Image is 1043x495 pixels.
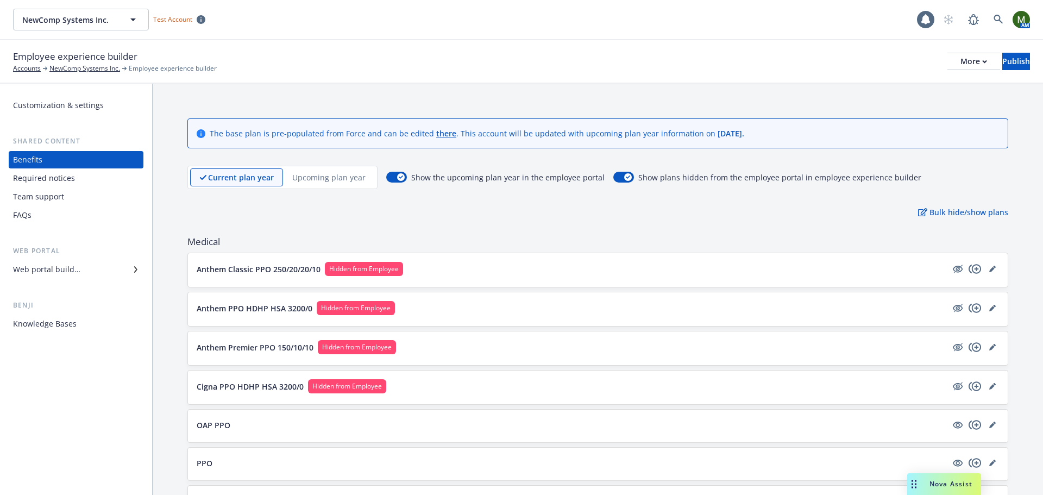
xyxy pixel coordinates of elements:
button: NewComp Systems Inc. [13,9,149,30]
a: Team support [9,188,143,205]
span: Employee experience builder [13,49,137,64]
img: photo [1013,11,1030,28]
div: Web portal builder [13,261,80,278]
a: hidden [951,262,964,275]
div: More [960,53,987,70]
button: Cigna PPO HDHP HSA 3200/0Hidden from Employee [197,379,947,393]
a: copyPlus [969,262,982,275]
a: hidden [951,380,964,393]
a: Customization & settings [9,97,143,114]
a: copyPlus [969,380,982,393]
button: Anthem Premier PPO 150/10/10Hidden from Employee [197,340,947,354]
a: there [436,128,456,139]
a: editPencil [986,262,999,275]
p: Anthem PPO HDHP HSA 3200/0 [197,303,312,314]
span: Nova Assist [929,479,972,488]
button: More [947,53,1000,70]
a: copyPlus [969,418,982,431]
a: editPencil [986,302,999,315]
a: Web portal builder [9,261,143,278]
button: Nova Assist [907,473,981,495]
span: [DATE] . [718,128,744,139]
span: NewComp Systems Inc. [22,14,116,26]
span: Test Account [153,15,192,24]
a: Accounts [13,64,41,73]
p: OAP PPO [197,419,230,431]
a: NewComp Systems Inc. [49,64,120,73]
button: Publish [1002,53,1030,70]
a: copyPlus [969,302,982,315]
a: editPencil [986,456,999,469]
a: visible [951,456,964,469]
div: Benefits [13,151,42,168]
a: hidden [951,302,964,315]
p: Upcoming plan year [292,172,366,183]
a: Knowledge Bases [9,315,143,333]
span: The base plan is pre-populated from Force and can be edited [210,128,436,139]
a: copyPlus [969,341,982,354]
span: Test Account [149,14,210,25]
button: OAP PPO [197,419,947,431]
a: Required notices [9,170,143,187]
span: Show the upcoming plan year in the employee portal [411,172,605,183]
div: Drag to move [907,473,921,495]
p: Cigna PPO HDHP HSA 3200/0 [197,381,304,392]
a: Benefits [9,151,143,168]
div: Customization & settings [13,97,104,114]
span: Hidden from Employee [321,303,391,313]
div: Team support [13,188,64,205]
a: visible [951,418,964,431]
span: . This account will be updated with upcoming plan year information on [456,128,718,139]
div: Required notices [13,170,75,187]
div: FAQs [13,206,32,224]
p: Current plan year [208,172,274,183]
span: Medical [187,235,1008,248]
p: PPO [197,458,212,469]
a: editPencil [986,341,999,354]
span: Hidden from Employee [312,381,382,391]
span: Hidden from Employee [329,264,399,274]
a: copyPlus [969,456,982,469]
span: Show plans hidden from the employee portal in employee experience builder [638,172,921,183]
button: PPO [197,458,947,469]
a: Report a Bug [963,9,984,30]
div: Web portal [9,246,143,256]
p: Bulk hide/show plans [918,206,1008,218]
p: Anthem Premier PPO 150/10/10 [197,342,313,353]
div: Knowledge Bases [13,315,77,333]
span: Hidden from Employee [322,342,392,352]
a: editPencil [986,418,999,431]
div: Benji [9,300,143,311]
a: FAQs [9,206,143,224]
a: hidden [951,341,964,354]
a: Start snowing [938,9,959,30]
p: Anthem Classic PPO 250/20/20/10 [197,264,321,275]
a: Search [988,9,1009,30]
span: Employee experience builder [129,64,217,73]
div: Shared content [9,136,143,147]
a: editPencil [986,380,999,393]
button: Anthem Classic PPO 250/20/20/10Hidden from Employee [197,262,947,276]
button: Anthem PPO HDHP HSA 3200/0Hidden from Employee [197,301,947,315]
